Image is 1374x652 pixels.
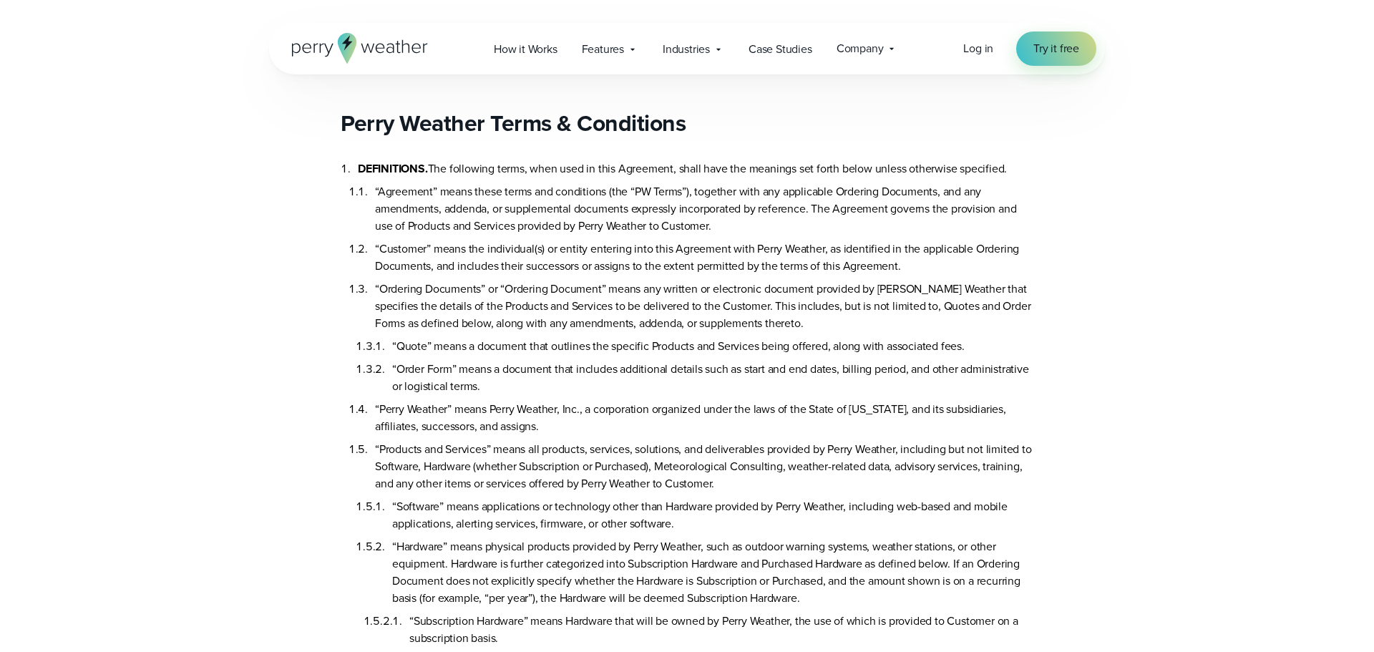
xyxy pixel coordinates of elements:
[375,235,1033,275] li: “Customer” means the individual(s) or entity entering into this Agreement with Perry Weather, as ...
[392,492,1033,532] li: “Software” means applications or technology other than Hardware provided by Perry Weather, includ...
[1033,40,1079,57] span: Try it free
[358,160,428,177] b: DEFINITIONS.
[375,395,1033,435] li: “Perry Weather” means Perry Weather, Inc., a corporation organized under the laws of the State of...
[1016,31,1096,66] a: Try it free
[392,355,1033,395] li: “Order Form” means a document that includes additional details such as start and end dates, billi...
[736,34,824,64] a: Case Studies
[375,177,1033,235] li: “Agreement” means these terms and conditions (the “PW Terms”), together with any applicable Order...
[749,41,812,58] span: Case Studies
[837,40,884,57] span: Company
[582,41,624,58] span: Features
[663,41,710,58] span: Industries
[494,41,557,58] span: How it Works
[482,34,570,64] a: How it Works
[375,275,1033,395] li: “Ordering Documents” or “Ordering Document” means any written or electronic document provided by ...
[392,332,1033,355] li: “Quote” means a document that outlines the specific Products and Services being offered, along wi...
[409,607,1033,647] li: “Subscription Hardware” means Hardware that will be owned by Perry Weather, the use of which is p...
[341,109,1033,137] h2: Perry Weather Terms & Conditions
[963,40,993,57] a: Log in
